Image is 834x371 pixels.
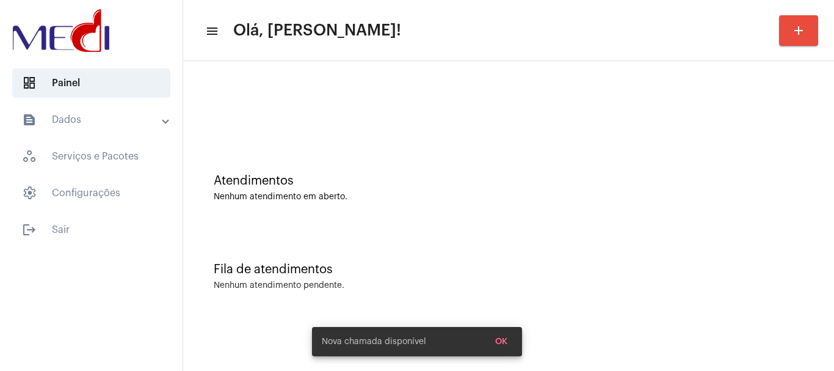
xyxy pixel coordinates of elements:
mat-icon: sidenav icon [22,222,37,237]
span: sidenav icon [22,186,37,200]
span: sidenav icon [22,149,37,164]
span: Serviços e Pacotes [12,142,170,171]
div: Nenhum atendimento pendente. [214,281,344,290]
mat-icon: add [791,23,806,38]
button: OK [485,331,517,353]
span: Nova chamada disponível [322,336,426,348]
mat-icon: sidenav icon [22,112,37,127]
img: d3a1b5fa-500b-b90f-5a1c-719c20e9830b.png [10,6,112,55]
span: Olá, [PERSON_NAME]! [233,21,401,40]
mat-expansion-panel-header: sidenav iconDados [7,105,183,134]
span: Painel [12,68,170,98]
div: Nenhum atendimento em aberto. [214,193,803,202]
div: Atendimentos [214,174,803,188]
div: Fila de atendimentos [214,263,803,276]
mat-panel-title: Dados [22,112,163,127]
span: Sair [12,215,170,244]
span: OK [495,337,507,346]
mat-icon: sidenav icon [205,24,217,39]
span: Configurações [12,178,170,208]
span: sidenav icon [22,76,37,90]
